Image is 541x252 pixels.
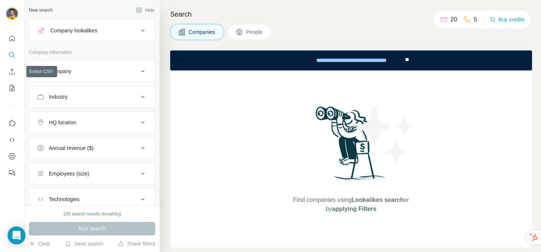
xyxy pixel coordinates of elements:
[118,240,155,247] button: Share filters
[474,15,477,24] p: 5
[49,144,94,152] div: Annual revenue ($)
[6,48,18,62] button: Search
[29,190,155,208] button: Technologies
[49,93,68,101] div: Industry
[291,195,411,214] span: Find companies using or by
[450,15,457,24] p: 20
[131,5,160,16] button: Hide
[65,240,103,247] button: Save search
[49,170,89,177] div: Employees (size)
[351,101,419,168] img: Surfe Illustration - Stars
[29,49,155,56] p: Company information
[29,139,155,157] button: Annual revenue ($)
[352,197,404,203] span: Lookalikes search
[6,8,18,20] img: Avatar
[8,226,26,244] div: Open Intercom Messenger
[170,9,532,20] h4: Search
[312,104,390,188] img: Surfe Illustration - Woman searching with binoculars
[29,7,53,14] div: New search
[49,119,76,126] div: HQ location
[6,81,18,95] button: My lists
[29,62,155,80] button: Company
[170,50,532,70] iframe: Banner
[50,27,97,34] div: Company lookalikes
[6,116,18,130] button: Use Surfe on LinkedIn
[332,206,376,212] span: applying Filters
[246,28,263,36] span: People
[29,21,155,40] button: Company lookalikes
[6,32,18,45] button: Quick start
[6,166,18,180] button: Feedback
[29,240,50,247] button: Clear
[49,195,80,203] div: Technologies
[49,67,71,75] div: Company
[6,133,18,147] button: Use Surfe API
[6,150,18,163] button: Dashboard
[29,165,155,183] button: Employees (size)
[29,88,155,106] button: Industry
[6,65,18,78] button: Enrich CSV
[490,14,524,25] button: Buy credits
[29,113,155,131] button: HQ location
[189,28,216,36] span: Companies
[63,211,121,217] div: 100 search results remaining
